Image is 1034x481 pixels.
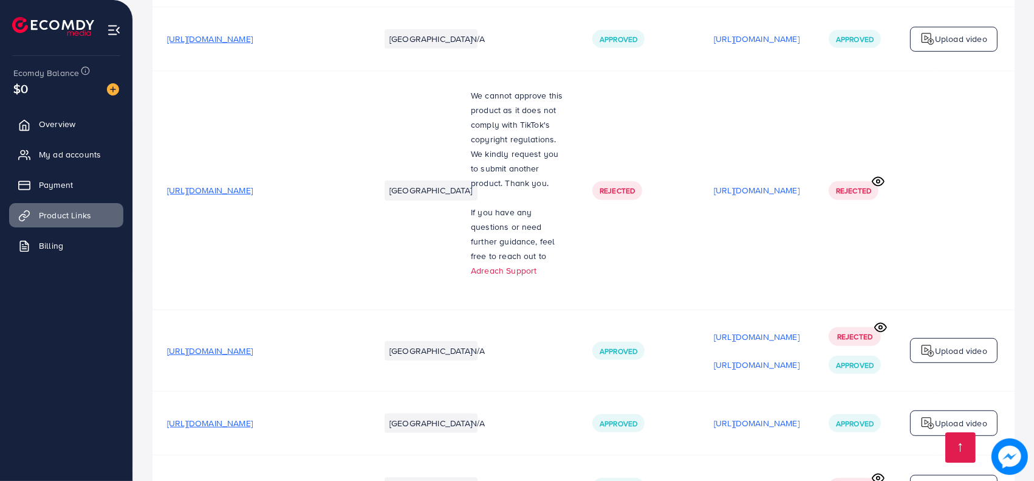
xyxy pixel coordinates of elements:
a: Payment [9,173,123,197]
span: N/A [471,417,485,429]
img: menu [107,23,121,37]
li: [GEOGRAPHIC_DATA] [385,341,478,361]
span: Approved [836,360,874,370]
span: [URL][DOMAIN_NAME] [167,33,253,45]
a: My ad accounts [9,142,123,167]
span: We cannot approve this product as it does not comply with TikTok's copyright regulations. We kind... [471,89,563,189]
span: Billing [39,240,63,252]
li: [GEOGRAPHIC_DATA] [385,414,478,433]
p: [URL][DOMAIN_NAME] [714,416,799,431]
img: image [107,83,119,95]
p: [URL][DOMAIN_NAME] [714,183,799,198]
img: logo [12,17,94,36]
span: Approved [836,418,874,429]
span: Approved [836,34,874,44]
a: Product Links [9,203,123,227]
a: Adreach Support [471,265,536,277]
span: If you have any questions or need further guidance, feel free to reach out to [471,206,555,262]
span: [URL][DOMAIN_NAME] [167,417,253,429]
span: Payment [39,179,73,191]
img: logo [920,32,935,46]
span: My ad accounts [39,148,101,161]
a: Billing [9,234,123,258]
span: Approved [600,418,637,429]
li: [GEOGRAPHIC_DATA] [385,181,478,200]
span: Approved [600,34,637,44]
img: logo [920,416,935,431]
span: Overview [39,118,75,130]
span: Product Links [39,209,91,221]
img: image [995,441,1025,472]
span: Ecomdy Balance [13,67,79,79]
span: N/A [471,33,485,45]
span: Rejected [600,185,635,196]
li: [GEOGRAPHIC_DATA] [385,29,478,49]
span: $0 [13,80,28,97]
p: [URL][DOMAIN_NAME] [714,330,799,344]
span: Approved [600,346,637,356]
p: Upload video [935,344,987,358]
p: [URL][DOMAIN_NAME] [714,32,799,46]
a: Overview [9,112,123,136]
span: N/A [471,345,485,357]
span: [URL][DOMAIN_NAME] [167,184,253,196]
p: Upload video [935,416,987,431]
p: [URL][DOMAIN_NAME] [714,358,799,372]
span: Rejected [836,185,871,196]
span: Rejected [837,331,872,342]
span: [URL][DOMAIN_NAME] [167,345,253,357]
p: Upload video [935,32,987,46]
img: logo [920,344,935,358]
